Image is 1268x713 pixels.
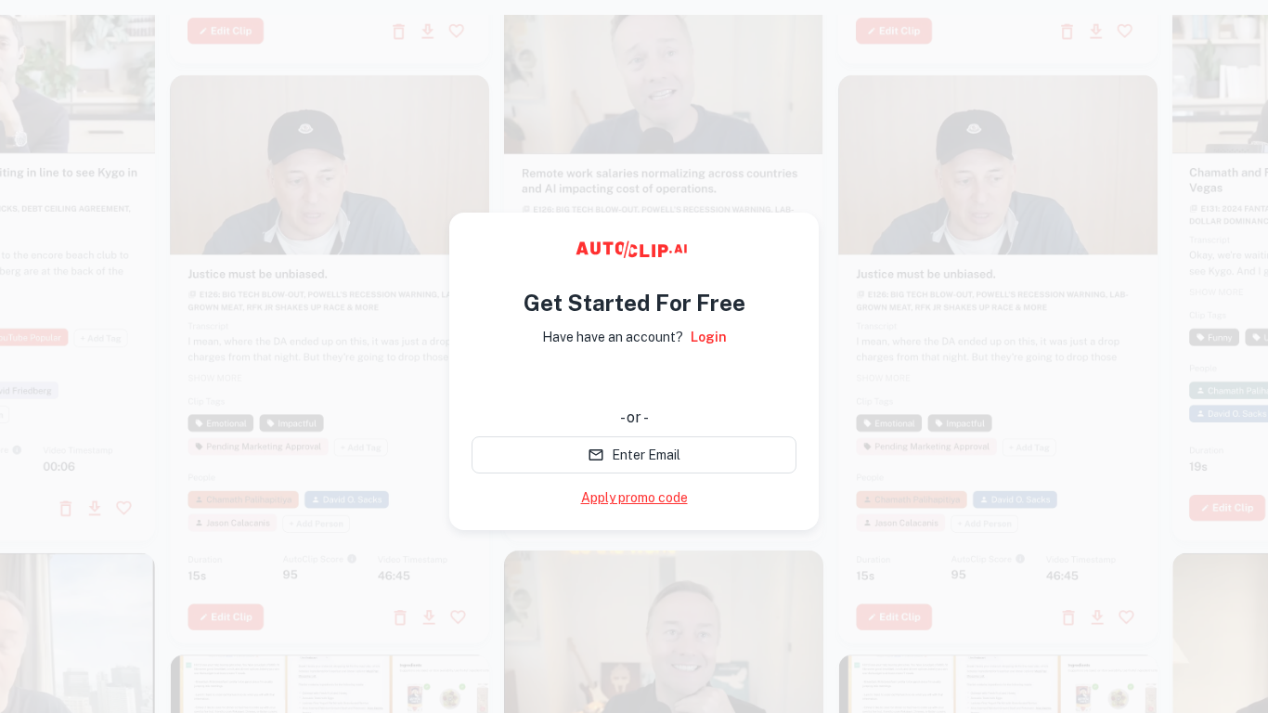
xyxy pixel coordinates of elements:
a: Apply promo code [581,488,688,508]
h4: Get Started For Free [524,286,745,319]
button: Enter Email [472,436,796,473]
iframe: Sign in with Google Button [462,360,806,401]
div: - or - [472,407,796,429]
p: Have have an account? [542,327,683,347]
a: Login [691,327,727,347]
